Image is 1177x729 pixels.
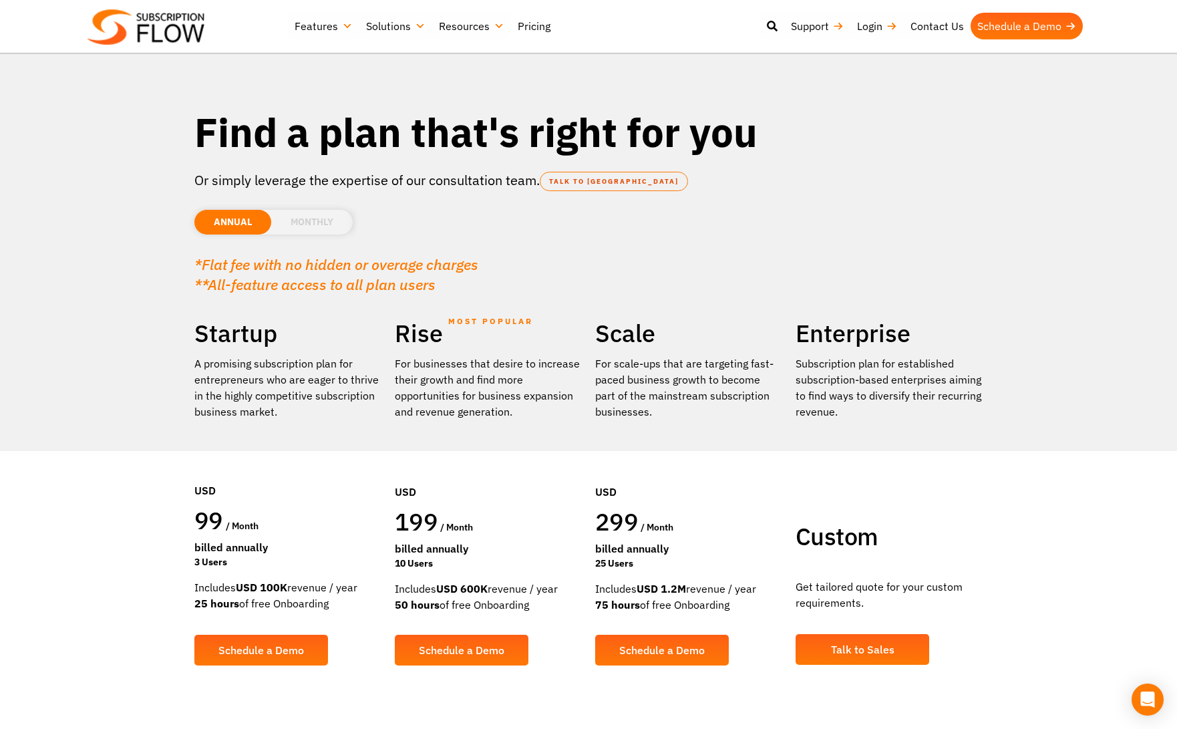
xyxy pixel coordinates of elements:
[619,645,705,655] span: Schedule a Demo
[641,521,673,533] span: / month
[194,318,381,349] h2: Startup
[595,635,729,666] a: Schedule a Demo
[194,579,381,611] div: Includes revenue / year of free Onboarding
[194,597,239,610] strong: 25 hours
[595,318,782,349] h2: Scale
[796,318,983,349] h2: Enterprise
[218,645,304,655] span: Schedule a Demo
[194,539,381,555] div: Billed Annually
[395,635,528,666] a: Schedule a Demo
[796,634,929,665] a: Talk to Sales
[194,355,381,420] p: A promising subscription plan for entrepreneurs who are eager to thrive in the highly competitive...
[432,13,511,39] a: Resources
[595,541,782,557] div: Billed Annually
[395,355,582,420] div: For businesses that desire to increase their growth and find more opportunities for business expa...
[194,504,223,536] span: 99
[419,645,504,655] span: Schedule a Demo
[595,557,782,571] div: 25 Users
[595,506,638,537] span: 299
[595,581,782,613] div: Includes revenue / year of free Onboarding
[194,442,381,505] div: USD
[540,172,688,191] a: TALK TO [GEOGRAPHIC_DATA]
[88,9,204,45] img: Subscriptionflow
[796,521,878,552] span: Custom
[236,581,287,594] strong: USD 100K
[271,210,353,235] li: MONTHLY
[395,581,582,613] div: Includes revenue / year of free Onboarding
[595,444,782,506] div: USD
[395,557,582,571] div: 10 Users
[194,275,436,294] em: **All-feature access to all plan users
[850,13,904,39] a: Login
[395,318,582,349] h2: Rise
[359,13,432,39] a: Solutions
[395,444,582,506] div: USD
[637,582,686,595] strong: USD 1.2M
[448,306,533,337] span: MOST POPULAR
[784,13,850,39] a: Support
[194,107,983,157] h1: Find a plan that's right for you
[1132,684,1164,716] div: Open Intercom Messenger
[511,13,557,39] a: Pricing
[436,582,488,595] strong: USD 600K
[395,598,440,611] strong: 50 hours
[194,170,983,190] p: Or simply leverage the expertise of our consultation team.
[194,210,271,235] li: ANNUAL
[904,13,971,39] a: Contact Us
[796,579,983,611] p: Get tailored quote for your custom requirements.
[194,255,478,274] em: *Flat fee with no hidden or overage charges
[288,13,359,39] a: Features
[831,644,894,655] span: Talk to Sales
[595,355,782,420] div: For scale-ups that are targeting fast-paced business growth to become part of the mainstream subs...
[194,555,381,569] div: 3 Users
[395,541,582,557] div: Billed Annually
[440,521,473,533] span: / month
[796,355,983,420] p: Subscription plan for established subscription-based enterprises aiming to find ways to diversify...
[595,598,640,611] strong: 75 hours
[226,520,259,532] span: / month
[194,635,328,666] a: Schedule a Demo
[395,506,438,537] span: 199
[971,13,1083,39] a: Schedule a Demo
